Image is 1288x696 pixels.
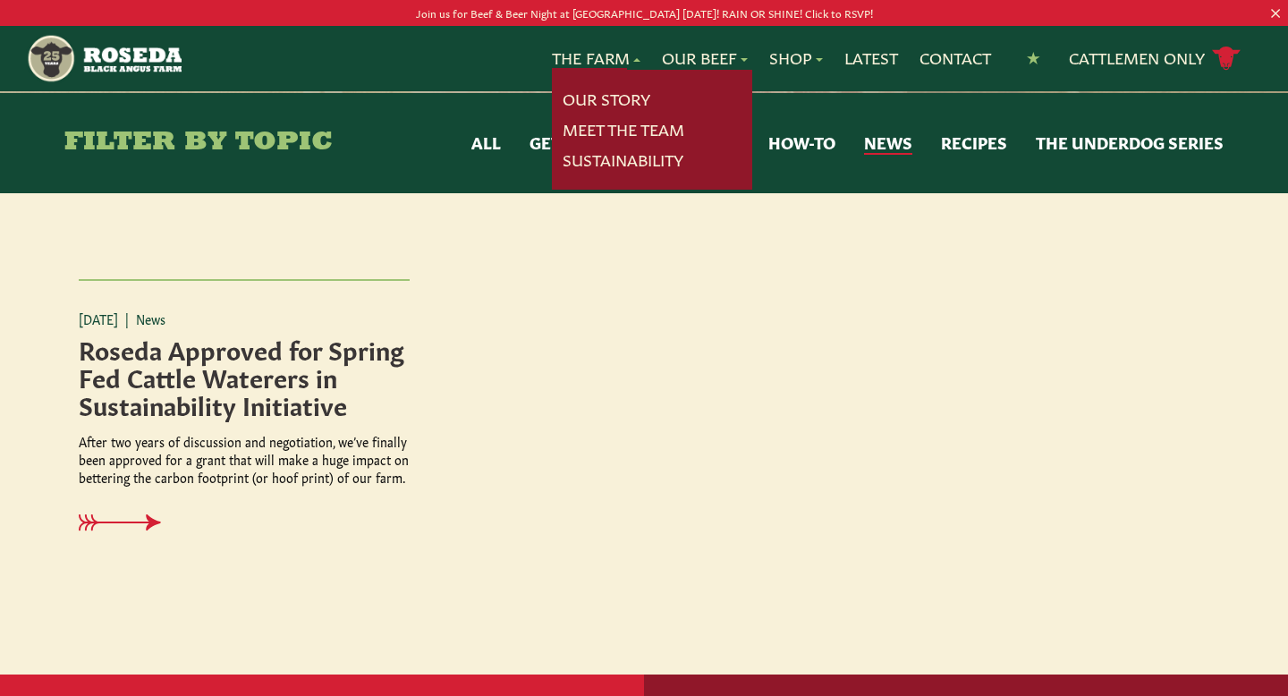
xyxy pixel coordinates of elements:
[72,279,453,589] a: [DATE]|News Roseda Approved for Spring Fed Cattle Waterers in Sustainability Initiative After two...
[64,129,333,157] h4: Filter By Topic
[79,432,410,486] p: After two years of discussion and negotiation, we’ve finally been approved for a grant that will ...
[769,47,823,70] a: Shop
[530,132,740,155] button: Get to Know Our Brand
[79,335,410,418] h4: Roseda Approved for Spring Fed Cattle Waterers in Sustainability Initiative
[941,132,1007,155] button: Recipes
[919,47,991,70] a: Contact
[26,26,1262,91] nav: Main Navigation
[1069,43,1241,74] a: Cattlemen Only
[125,310,129,327] span: |
[563,118,684,141] a: Meet The Team
[844,47,898,70] a: Latest
[552,47,640,70] a: The Farm
[662,47,748,70] a: Our Beef
[79,310,410,327] p: [DATE] News
[563,149,683,172] a: Sustainability
[768,132,835,155] button: How-to
[864,132,912,155] button: News
[26,33,182,84] img: https://roseda.com/wp-content/uploads/2021/05/roseda-25-header.png
[1036,132,1224,155] button: The UnderDog Series
[563,88,650,111] a: Our Story
[471,132,501,155] button: All
[64,4,1224,22] p: Join us for Beef & Beer Night at [GEOGRAPHIC_DATA] [DATE]! RAIN OR SHINE! Click to RSVP!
